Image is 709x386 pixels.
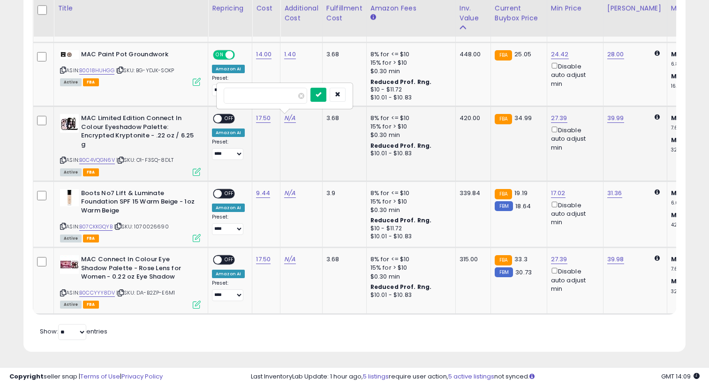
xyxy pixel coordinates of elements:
i: Calculated using Dynamic Max Price. [655,50,660,56]
span: OFF [234,51,249,59]
small: FBM [495,267,513,277]
b: Reduced Prof. Rng. [370,142,432,150]
span: FBA [83,235,99,242]
b: Max: [671,136,687,144]
span: 25.05 [514,50,531,59]
div: Additional Cost [284,3,318,23]
a: 1.40 [284,50,296,59]
span: OFF [222,256,237,264]
div: $0.30 min [370,206,448,214]
div: Current Buybox Price [495,3,543,23]
span: 2025-09-17 14:09 GMT [661,372,700,381]
a: N/A [284,114,295,123]
div: 15% for > $10 [370,264,448,272]
b: Reduced Prof. Rng. [370,216,432,224]
div: [PERSON_NAME] [607,3,663,13]
div: Preset: [212,214,245,235]
div: Amazon AI [212,129,245,137]
div: seller snap | | [9,372,163,381]
a: 39.98 [607,255,624,264]
span: | SKU: DA-B2ZP-E6M1 [116,289,175,296]
div: Disable auto adjust min [551,61,596,88]
img: 41MDmxIdixL._SL40_.jpg [60,114,79,133]
span: Show: entries [40,327,107,336]
div: Amazon Fees [370,3,452,13]
b: Min: [671,255,685,264]
div: Min Price [551,3,599,13]
span: All listings currently available for purchase on Amazon [60,235,82,242]
div: 15% for > $10 [370,197,448,206]
div: 448.00 [460,50,483,59]
div: $10.01 - $10.83 [370,291,448,299]
a: N/A [284,255,295,264]
a: N/A [284,189,295,198]
div: ASIN: [60,255,201,307]
span: ON [214,51,226,59]
b: MAC Limited Edition Connect In Colour Eyeshadow Palette: Encrypted Kryptonite - .22 oz / 6.25 g [81,114,195,151]
small: FBA [495,114,512,124]
div: Preset: [212,280,245,301]
span: OFF [222,115,237,123]
div: 8% for <= $10 [370,255,448,264]
div: ASIN: [60,189,201,241]
div: 3.68 [326,50,359,59]
a: Privacy Policy [121,372,163,381]
a: B0018HUHGG [79,67,114,75]
span: FBA [83,78,99,86]
a: 31.36 [607,189,622,198]
b: Min: [671,50,685,59]
div: $10.01 - $10.83 [370,94,448,102]
span: All listings currently available for purchase on Amazon [60,301,82,309]
div: $0.30 min [370,67,448,76]
div: 8% for <= $10 [370,114,448,122]
span: 30.73 [515,268,532,277]
div: Amazon AI [212,65,245,73]
b: Min: [671,114,685,122]
a: 5 listings [363,372,389,381]
b: Max: [671,277,687,286]
span: 18.64 [515,202,531,211]
a: 17.50 [256,114,271,123]
img: 31wYzIzJoBL._SL40_.jpg [60,189,79,206]
div: Amazon AI [212,270,245,278]
div: Preset: [212,139,245,160]
div: 15% for > $10 [370,122,448,131]
div: 420.00 [460,114,483,122]
div: $0.30 min [370,131,448,139]
div: Inv. value [460,3,487,23]
div: $10 - $11.72 [370,225,448,233]
img: 31UpEVzE2yL._SL40_.jpg [60,50,79,59]
span: All listings currently available for purchase on Amazon [60,78,82,86]
small: FBM [495,201,513,211]
div: $0.30 min [370,272,448,281]
span: FBA [83,168,99,176]
small: FBA [495,50,512,61]
b: MAC Paint Pot Groundwork [81,50,195,61]
a: B07CKKGQYB [79,223,113,231]
a: 5 active listings [448,372,494,381]
b: Max: [671,72,687,81]
div: 8% for <= $10 [370,50,448,59]
small: FBA [495,255,512,265]
small: FBA [495,189,512,199]
a: 17.50 [256,255,271,264]
div: $10.01 - $10.83 [370,233,448,241]
div: Cost [256,3,276,13]
div: Disable auto adjust min [551,200,596,227]
a: 14.00 [256,50,272,59]
a: 39.99 [607,114,624,123]
div: Title [58,3,204,13]
div: 315.00 [460,255,483,264]
a: B0CCYYY8DV [79,289,115,297]
span: 33.3 [514,255,528,264]
div: Disable auto adjust min [551,266,596,293]
img: 41g7b2LV-FL._SL40_.jpg [60,255,79,274]
span: 34.99 [514,114,532,122]
span: OFF [222,189,237,197]
a: 17.02 [551,189,566,198]
span: | SKU: 1070026690 [114,223,169,230]
span: FBA [83,301,99,309]
div: Fulfillment Cost [326,3,362,23]
div: Last InventoryLab Update: 1 hour ago, require user action, not synced. [251,372,700,381]
a: B0C4VQGN6V [79,156,115,164]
